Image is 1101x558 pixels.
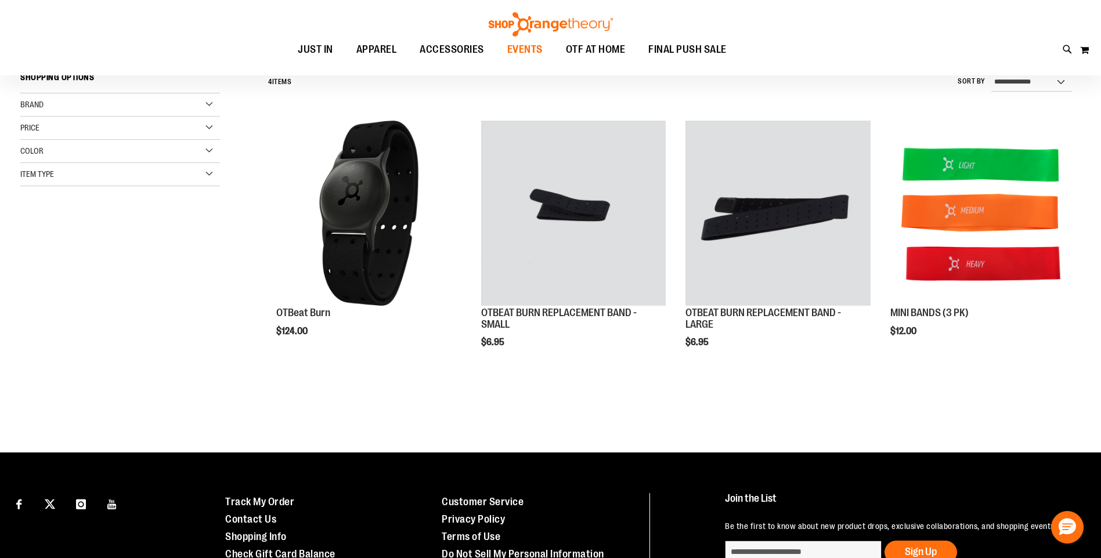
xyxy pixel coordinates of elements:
span: Brand [20,100,44,109]
strong: Shopping Options [20,67,220,93]
img: Twitter [45,499,55,509]
div: product [475,115,672,377]
a: Visit our Facebook page [9,493,29,513]
a: FINAL PUSH SALE [637,37,738,63]
span: JUST IN [298,37,333,63]
a: Track My Order [225,496,294,508]
p: Be the first to know about new product drops, exclusive collaborations, and shopping events! [725,520,1074,532]
span: Sign Up [905,546,937,557]
img: OTBEAT BURN REPLACEMENT BAND - SMALL [481,121,666,305]
img: Main view of OTBeat Burn 6.0-C [276,121,461,305]
label: Sort By [958,77,986,86]
span: $6.95 [685,337,710,347]
span: EVENTS [507,37,543,63]
a: Visit our Instagram page [71,493,91,513]
h4: Join the List [725,493,1074,514]
a: OTBeat Burn [276,307,330,318]
a: Main view of OTBeat Burn 6.0-C [276,121,461,307]
a: ACCESSORIES [408,37,496,63]
div: product [680,115,876,377]
div: product [885,115,1081,365]
a: Customer Service [442,496,524,508]
span: $12.00 [890,326,918,336]
a: JUST IN [286,37,345,63]
a: Terms of Use [442,531,500,542]
span: $124.00 [276,326,309,336]
a: OTBEAT BURN REPLACEMENT BAND - LARGE [685,121,870,307]
h2: Items [268,73,291,91]
a: OTBEAT BURN REPLACEMENT BAND - SMALL [481,307,637,330]
span: 4 [268,78,272,86]
span: APPAREL [356,37,397,63]
a: MINI BANDS (3 PK) [890,121,1075,307]
img: Shop Orangetheory [487,12,615,37]
a: Visit our Youtube page [102,493,122,513]
a: OTBEAT BURN REPLACEMENT BAND - LARGE [685,307,841,330]
a: APPAREL [345,37,409,63]
span: $6.95 [481,337,506,347]
a: OTF AT HOME [554,37,637,63]
img: OTBEAT BURN REPLACEMENT BAND - LARGE [685,121,870,305]
a: EVENTS [496,37,554,63]
span: OTF AT HOME [566,37,626,63]
a: Visit our X page [40,493,60,513]
a: OTBEAT BURN REPLACEMENT BAND - SMALL [481,121,666,307]
span: ACCESSORIES [420,37,484,63]
span: Item Type [20,169,54,179]
a: MINI BANDS (3 PK) [890,307,969,318]
div: product [270,115,467,365]
a: Shopping Info [225,531,287,542]
a: Contact Us [225,513,276,525]
span: Color [20,146,44,155]
span: Price [20,123,39,132]
button: Hello, have a question? Let’s chat. [1051,511,1084,543]
a: Privacy Policy [442,513,505,525]
img: MINI BANDS (3 PK) [890,121,1075,305]
span: FINAL PUSH SALE [648,37,727,63]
